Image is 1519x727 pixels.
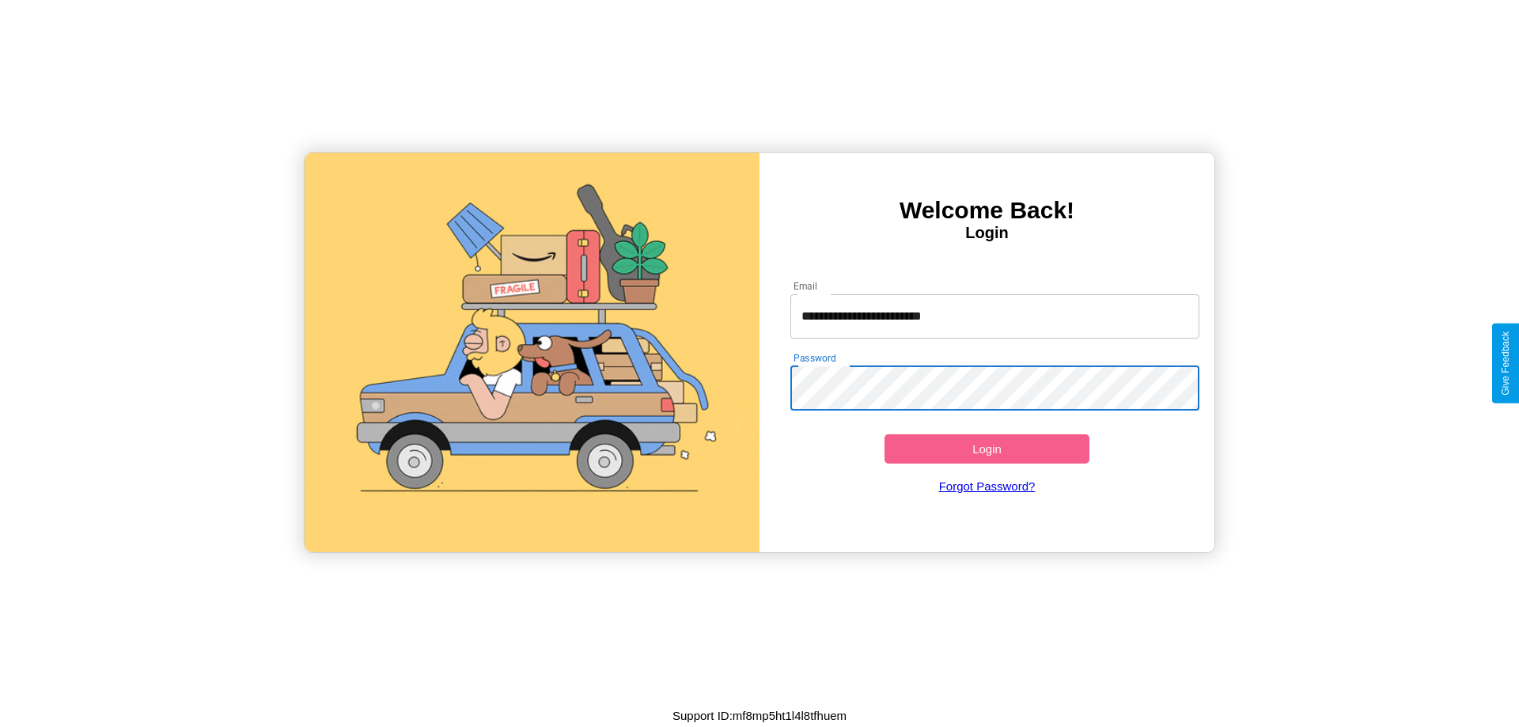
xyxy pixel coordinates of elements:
[305,153,759,552] img: gif
[1500,331,1511,396] div: Give Feedback
[759,197,1214,224] h3: Welcome Back!
[759,224,1214,242] h4: Login
[672,705,847,726] p: Support ID: mf8mp5ht1l4l8tfhuem
[794,279,818,293] label: Email
[794,351,835,365] label: Password
[782,464,1192,509] a: Forgot Password?
[885,434,1089,464] button: Login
